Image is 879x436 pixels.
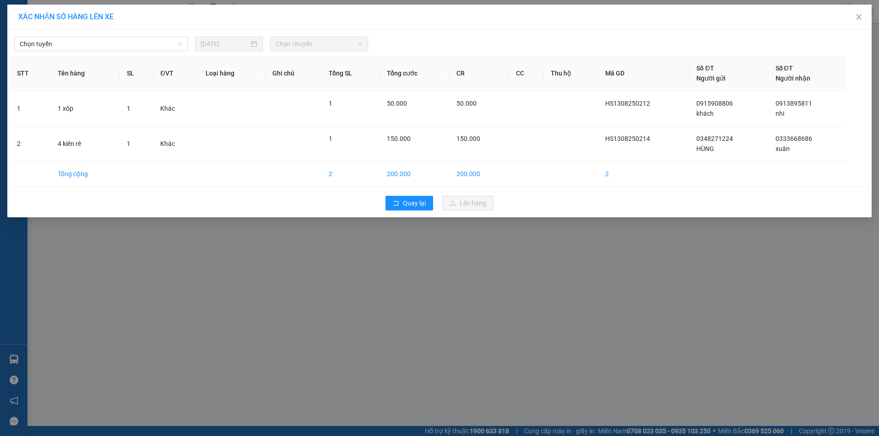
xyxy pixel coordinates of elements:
[20,37,182,51] span: Chọn tuyến
[18,12,114,21] span: XÁC NHẬN SỐ HÀNG LÊN XE
[598,161,689,187] td: 2
[10,56,50,91] th: STT
[776,75,810,82] span: Người nhận
[201,39,249,49] input: 13/08/2025
[329,100,332,107] span: 1
[36,50,86,70] strong: PHIẾU BIÊN NHẬN
[153,126,198,161] td: Khác
[449,161,508,187] td: 200.000
[276,37,363,51] span: Chọn chuyến
[696,110,714,117] span: khách
[321,161,380,187] td: 2
[543,56,597,91] th: Thu hộ
[776,145,790,152] span: xuân
[696,100,733,107] span: 0915908806
[456,100,477,107] span: 50.000
[855,13,863,21] span: close
[387,100,407,107] span: 50.000
[696,75,726,82] span: Người gửi
[5,27,25,59] img: logo
[153,56,198,91] th: ĐVT
[385,196,433,210] button: rollbackQuay lại
[776,65,793,72] span: Số ĐT
[50,161,119,187] td: Tổng cộng
[198,56,265,91] th: Loại hàng
[50,91,119,126] td: 1 xôp
[696,135,733,142] span: 0348271224
[387,135,411,142] span: 150.000
[10,91,50,126] td: 1
[380,161,449,187] td: 200.000
[403,198,426,208] span: Quay lại
[10,126,50,161] td: 2
[696,65,714,72] span: Số ĐT
[776,100,812,107] span: 0913895811
[45,39,75,48] span: SĐT XE
[50,56,119,91] th: Tên hàng
[127,140,130,147] span: 1
[30,7,92,37] strong: CHUYỂN PHÁT NHANH ĐÔNG LÝ
[153,91,198,126] td: Khác
[846,5,872,30] button: Close
[127,105,130,112] span: 1
[380,56,449,91] th: Tổng cước
[329,135,332,142] span: 1
[265,56,321,91] th: Ghi chú
[776,135,812,142] span: 0333668686
[449,56,508,91] th: CR
[696,145,714,152] span: HÙNG
[456,135,480,142] span: 150.000
[97,37,151,47] span: HS1308250214
[119,56,153,91] th: SL
[50,126,119,161] td: 4 kiên rê
[442,196,494,210] button: uploadLên hàng
[605,135,650,142] span: HS1308250214
[598,56,689,91] th: Mã GD
[776,110,784,117] span: nhi
[393,200,399,207] span: rollback
[605,100,650,107] span: HS1308250212
[321,56,380,91] th: Tổng SL
[509,56,544,91] th: CC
